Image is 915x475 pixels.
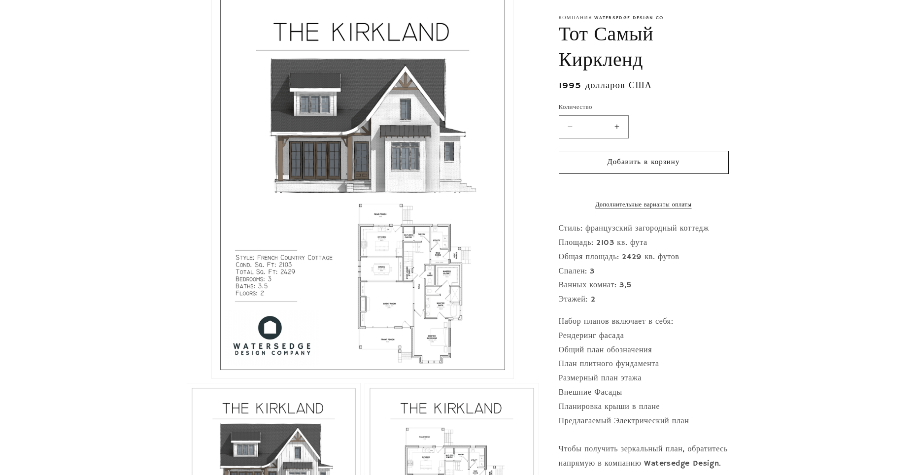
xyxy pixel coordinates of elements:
ya-tr-span: 1995 долларов США [559,80,652,91]
ya-tr-span: Стиль: французский загородный коттедж [559,224,709,234]
ya-tr-span: Тот Самый Киркленд [559,22,654,70]
ya-tr-span: Чтобы получить зеркальный план, обратитесь напрямую в компанию Watersedge Design. [559,444,728,469]
ya-tr-span: Ванных комнат: 3,5 [559,280,632,290]
ya-tr-span: Набор планов включает в себя: [559,317,674,327]
ya-tr-span: Площадь: 2103 кв. фута [559,238,647,248]
ya-tr-span: Размерный план этажа [559,373,642,383]
ya-tr-span: Рендеринг фасада [559,331,624,341]
ya-tr-span: Общая площадь: 2429 кв. футов [559,252,679,262]
ya-tr-span: Внешние Фасады [559,388,622,398]
a: Дополнительные варианты оплаты [559,201,729,209]
ya-tr-span: Компания Watersedge Design Co [559,15,664,21]
ya-tr-span: Количество [559,103,592,111]
ya-tr-span: Этажей: 2 [559,295,596,305]
button: Добавить в корзину [559,151,729,174]
ya-tr-span: Предлагаемый Электрический план [559,416,689,426]
ya-tr-span: Общий план обозначения [559,345,652,355]
ya-tr-span: План плитного фундамента [559,359,659,369]
ya-tr-span: Дополнительные варианты оплаты [595,201,691,208]
ya-tr-span: Планировка крыши в плане [559,402,660,412]
ya-tr-span: Спален: 3 [559,267,595,276]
